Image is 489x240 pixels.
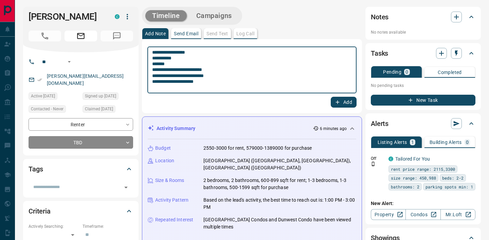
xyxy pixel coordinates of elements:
[155,197,188,204] p: Activity Pattern
[29,11,105,22] h1: [PERSON_NAME]
[29,118,133,131] div: Renter
[157,125,195,132] p: Activity Summary
[148,122,356,135] div: Activity Summary6 minutes ago
[189,10,239,21] button: Campaigns
[29,92,79,102] div: Sat May 17 2025
[83,105,133,115] div: Mon Nov 18 2024
[155,157,174,164] p: Location
[331,97,357,108] button: Add
[371,12,388,22] h2: Notes
[203,145,312,152] p: 2550-3000 for rent, 579000-1389000 for purchase
[378,140,407,145] p: Listing Alerts
[155,145,171,152] p: Budget
[371,209,406,220] a: Property
[65,31,97,41] span: Email
[29,161,133,177] div: Tags
[371,115,475,132] div: Alerts
[155,177,184,184] p: Size & Rooms
[430,140,462,145] p: Building Alerts
[371,9,475,25] div: Notes
[371,29,475,35] p: No notes available
[320,126,347,132] p: 6 minutes ago
[371,118,388,129] h2: Alerts
[405,70,408,74] p: 0
[411,140,414,145] p: 1
[203,197,356,211] p: Based on the lead's activity, the best time to reach out is: 1:00 PM - 3:00 PM
[29,136,133,149] div: TBD
[371,48,388,59] h2: Tasks
[37,77,42,82] svg: Email Verified
[85,93,116,99] span: Signed up [DATE]
[145,31,166,36] p: Add Note
[442,174,464,181] span: beds: 2-2
[371,45,475,61] div: Tasks
[383,70,401,74] p: Pending
[121,183,131,192] button: Open
[29,223,79,229] p: Actively Searching:
[29,206,51,217] h2: Criteria
[371,95,475,106] button: New Task
[371,155,384,162] p: Off
[466,140,469,145] p: 0
[31,106,64,112] span: Contacted - Never
[391,183,419,190] span: bathrooms: 2
[371,80,475,91] p: No pending tasks
[155,216,193,223] p: Repeated Interest
[115,14,120,19] div: condos.ca
[203,216,356,230] p: [GEOGRAPHIC_DATA] Condos and Dunwest Condo have been viewed multiple times
[203,157,356,171] p: [GEOGRAPHIC_DATA] ([GEOGRAPHIC_DATA], [GEOGRAPHIC_DATA]), [GEOGRAPHIC_DATA] ([GEOGRAPHIC_DATA])
[29,203,133,219] div: Criteria
[65,58,73,66] button: Open
[440,209,475,220] a: Mr.Loft
[29,164,43,174] h2: Tags
[83,223,133,229] p: Timeframe:
[174,31,198,36] p: Send Email
[145,10,187,21] button: Timeline
[31,93,55,99] span: Active [DATE]
[85,106,113,112] span: Claimed [DATE]
[83,92,133,102] div: Mon Nov 18 2024
[391,174,436,181] span: size range: 450,988
[395,156,430,162] a: Tailored For You
[388,156,393,161] div: condos.ca
[47,73,124,86] a: [PERSON_NAME][EMAIL_ADDRESS][DOMAIN_NAME]
[203,177,356,191] p: 2 bedrooms, 2 bathrooms, 600-899 sqft for rent; 1-3 bedrooms, 1-3 bathrooms, 500-1599 sqft for pu...
[391,166,455,172] span: rent price range: 2115,3300
[438,70,462,75] p: Completed
[405,209,440,220] a: Condos
[29,31,61,41] span: No Number
[425,183,473,190] span: parking spots min: 1
[371,162,376,166] svg: Push Notification Only
[101,31,133,41] span: No Number
[371,200,475,207] p: New Alert:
